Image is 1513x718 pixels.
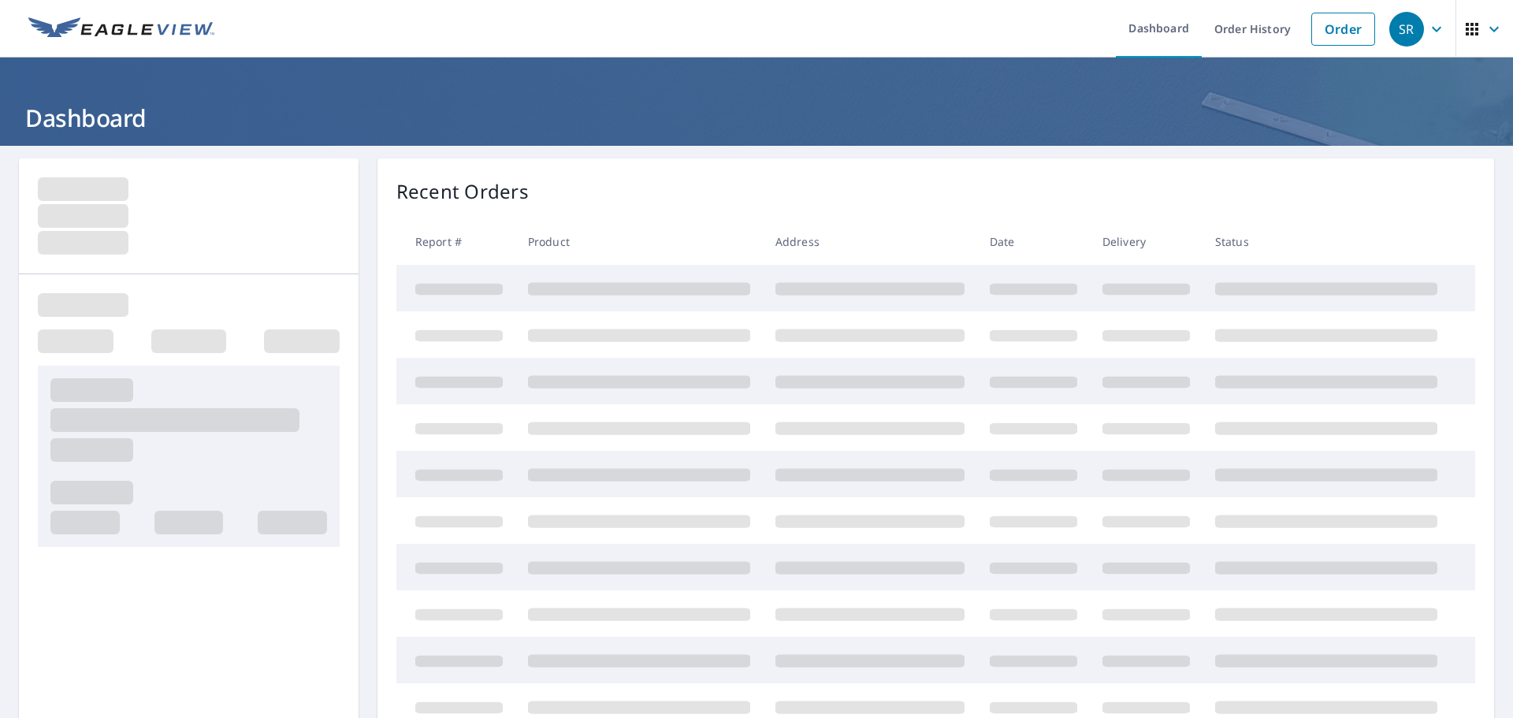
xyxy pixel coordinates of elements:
[19,102,1494,134] h1: Dashboard
[1389,12,1424,47] div: SR
[1090,218,1203,265] th: Delivery
[396,177,529,206] p: Recent Orders
[977,218,1090,265] th: Date
[396,218,515,265] th: Report #
[763,218,977,265] th: Address
[1203,218,1450,265] th: Status
[28,17,214,41] img: EV Logo
[515,218,763,265] th: Product
[1311,13,1375,46] a: Order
